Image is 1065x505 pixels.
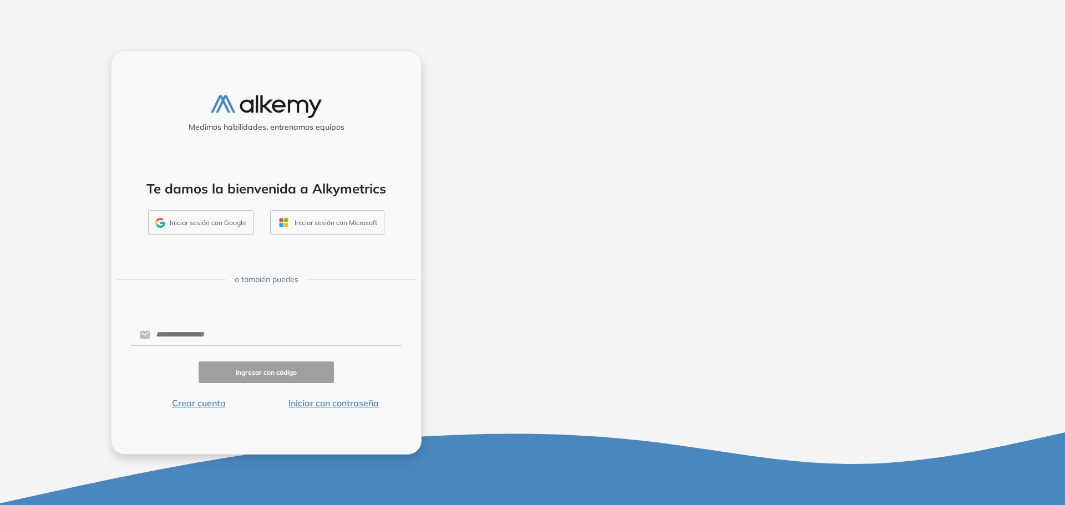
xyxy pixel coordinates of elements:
h4: Te damos la bienvenida a Alkymetrics [126,181,407,197]
h5: Medimos habilidades, entrenamos equipos [116,123,417,132]
img: OUTLOOK_ICON [277,216,290,229]
span: o también puedes [235,274,298,285]
button: Iniciar sesión con Google [148,210,253,236]
img: logo-alkemy [211,95,322,118]
button: Iniciar sesión con Microsoft [270,210,384,236]
button: Ingresar con código [199,361,334,383]
button: Crear cuenta [131,396,266,410]
img: GMAIL_ICON [155,218,165,228]
button: Iniciar con contraseña [266,396,402,410]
